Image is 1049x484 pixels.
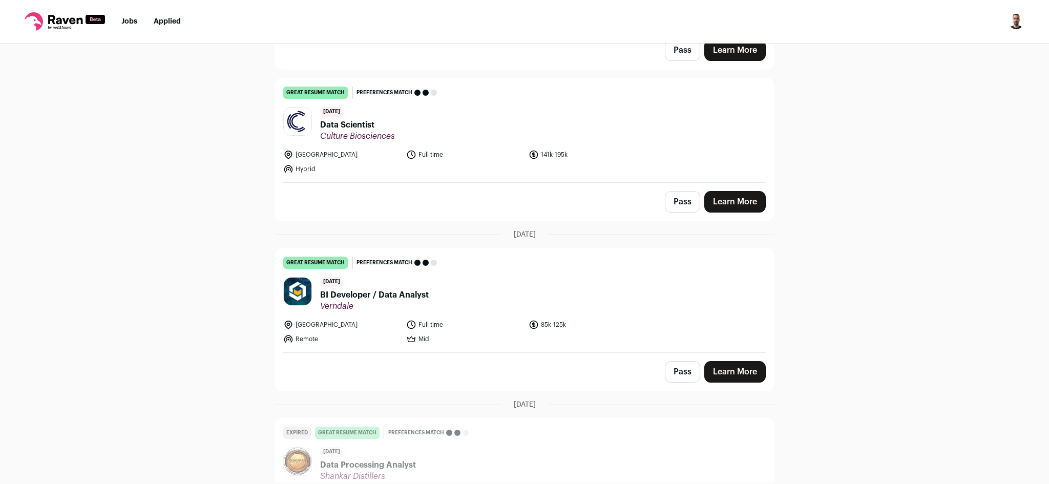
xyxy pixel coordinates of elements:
[275,78,774,182] a: great resume match Preferences match [DATE] Data Scientist Culture Biosciences [GEOGRAPHIC_DATA] ...
[320,131,395,141] span: Culture Biosciences
[283,150,400,160] li: [GEOGRAPHIC_DATA]
[406,334,523,344] li: Mid
[121,18,137,25] a: Jobs
[356,258,412,268] span: Preferences match
[1008,13,1024,30] button: Open dropdown
[356,88,412,98] span: Preferences match
[704,361,766,383] a: Learn More
[529,150,645,160] li: 141k-195k
[320,447,343,457] span: [DATE]
[320,459,416,471] span: Data Processing Analyst
[283,427,311,439] div: Expired
[406,150,523,160] li: Full time
[284,108,311,135] img: 05dc3ea480903531b65e0ffd506750ffeede4a14dc9d97fab83321f245b89006.jpg
[514,399,536,410] span: [DATE]
[320,119,395,131] span: Data Scientist
[320,301,429,311] span: Verndale
[283,257,348,269] div: great resume match
[275,248,774,352] a: great resume match Preferences match [DATE] BI Developer / Data Analyst Verndale [GEOGRAPHIC_DATA...
[704,191,766,213] a: Learn More
[315,427,380,439] div: great resume match
[1008,13,1024,30] img: 19009556-medium_jpg
[154,18,181,25] a: Applied
[665,39,700,61] button: Pass
[320,107,343,117] span: [DATE]
[283,320,400,330] li: [GEOGRAPHIC_DATA]
[320,471,416,481] span: Shankar Distillers
[388,428,444,438] span: Preferences match
[320,277,343,287] span: [DATE]
[665,191,700,213] button: Pass
[514,229,536,240] span: [DATE]
[406,320,523,330] li: Full time
[529,320,645,330] li: 85k-125k
[320,289,429,301] span: BI Developer / Data Analyst
[704,39,766,61] a: Learn More
[283,164,400,174] li: Hybrid
[283,334,400,344] li: Remote
[284,278,311,305] img: 36b1dfa22d74b624be810103e63aaa3e01fc0ee05c2c111aa4f29afbfa7d2e10.jpg
[284,448,311,475] img: d205bb345667525ff6cbad189c23139e68a20159ee8fa0e77092dd955389c6d5.jpg
[665,361,700,383] button: Pass
[283,87,348,99] div: great resume match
